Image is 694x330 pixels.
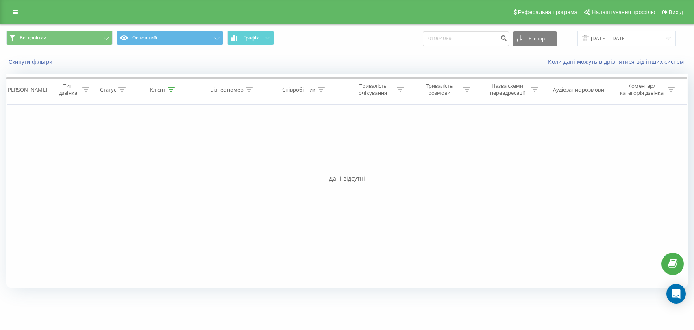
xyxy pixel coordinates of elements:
span: Графік [243,35,259,41]
div: Аудіозапис розмови [553,86,604,93]
span: Реферальна програма [518,9,578,15]
div: Тривалість розмови [418,83,461,96]
div: Бізнес номер [210,86,244,93]
div: Статус [100,86,116,93]
button: Графік [227,31,274,45]
button: Експорт [513,31,557,46]
div: Дані відсутні [6,175,688,183]
div: Open Intercom Messenger [666,284,686,304]
div: Коментар/категорія дзвінка [618,83,666,96]
span: Всі дзвінки [20,35,46,41]
div: [PERSON_NAME] [6,86,47,93]
a: Коли дані можуть відрізнятися вiд інших систем [548,58,688,66]
button: Скинути фільтри [6,58,57,66]
div: Клієнт [150,86,165,93]
span: Налаштування профілю [592,9,655,15]
input: Пошук за номером [423,31,509,46]
button: Основний [117,31,223,45]
span: Вихід [669,9,683,15]
div: Тип дзвінка [56,83,80,96]
div: Назва схеми переадресації [485,83,529,96]
div: Співробітник [282,86,315,93]
button: Всі дзвінки [6,31,113,45]
div: Тривалість очікування [351,83,395,96]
